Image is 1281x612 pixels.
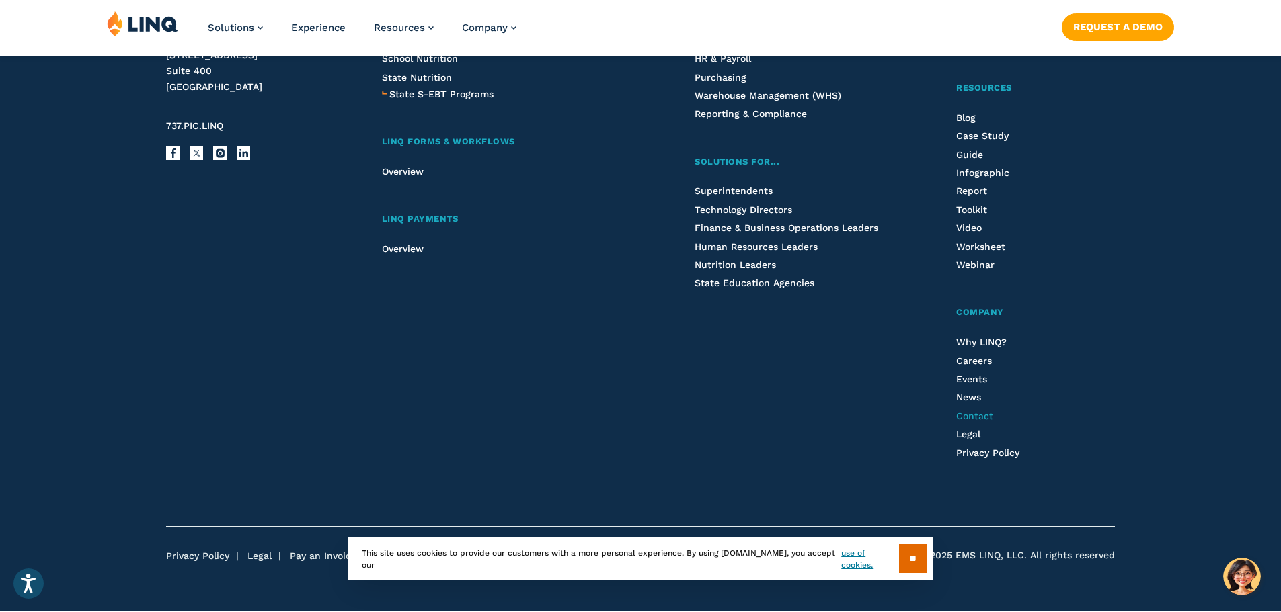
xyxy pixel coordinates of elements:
[382,214,459,224] span: LINQ Payments
[956,447,1019,458] a: Privacy Policy
[1062,13,1174,40] a: Request a Demo
[956,204,987,215] a: Toolkit
[237,146,250,160] a: LinkedIn
[290,550,356,561] a: Pay an Invoice
[291,21,346,34] a: Experience
[166,48,350,95] address: [STREET_ADDRESS] Suite 400 [GEOGRAPHIC_DATA]
[956,259,995,270] a: Webinar
[695,185,773,196] a: Superintendents
[208,11,516,55] nav: Primary Navigation
[247,550,272,561] a: Legal
[382,212,625,226] a: LINQ Payments
[695,259,776,270] a: Nutrition Leaders
[382,136,515,146] span: LINQ Forms & Workflows
[956,392,981,402] a: News
[956,374,987,384] a: Events
[956,337,1007,347] a: Why LINQ?
[695,108,807,119] a: Reporting & Compliance
[956,81,1114,95] a: Resources
[695,204,792,215] a: Technology Directors
[382,166,424,177] a: Overview
[841,547,898,571] a: use of cookies.
[213,146,227,160] a: Instagram
[1062,11,1174,40] nav: Button Navigation
[382,243,424,254] a: Overview
[382,135,625,149] a: LINQ Forms & Workflows
[956,241,1005,252] a: Worksheet
[695,222,878,233] a: Finance & Business Operations Leaders
[956,222,982,233] a: Video
[382,72,452,83] a: State Nutrition
[956,167,1009,178] a: Infographic
[956,410,993,421] a: Contact
[348,537,933,580] div: This site uses cookies to provide our customers with a more personal experience. By using [DOMAIN...
[956,149,983,160] a: Guide
[695,277,814,288] a: State Education Agencies
[462,21,508,34] span: Company
[695,53,751,64] a: HR & Payroll
[923,549,1115,562] span: ©2025 EMS LINQ, LLC. All rights reserved
[208,21,263,34] a: Solutions
[190,146,203,160] a: X
[1223,558,1261,595] button: Hello, have a question? Let’s chat.
[389,87,494,101] a: State S-EBT Programs
[462,21,516,34] a: Company
[956,307,1004,317] span: Company
[166,146,180,160] a: Facebook
[956,112,976,123] a: Blog
[107,11,178,36] img: LINQ | K‑12 Software
[389,89,494,99] span: State S-EBT Programs
[695,241,818,252] a: Human Resources Leaders
[956,130,1009,141] a: Case Study
[956,306,1114,320] a: Company
[956,83,1012,93] span: Resources
[695,72,746,83] a: Purchasing
[166,550,229,561] a: Privacy Policy
[956,429,980,439] a: Legal
[695,90,841,101] a: Warehouse Management (WHS)
[208,21,254,34] span: Solutions
[374,21,425,34] span: Resources
[956,185,987,196] a: Report
[166,120,223,131] span: 737.PIC.LINQ
[374,21,434,34] a: Resources
[956,355,992,366] a: Careers
[382,53,458,64] a: School Nutrition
